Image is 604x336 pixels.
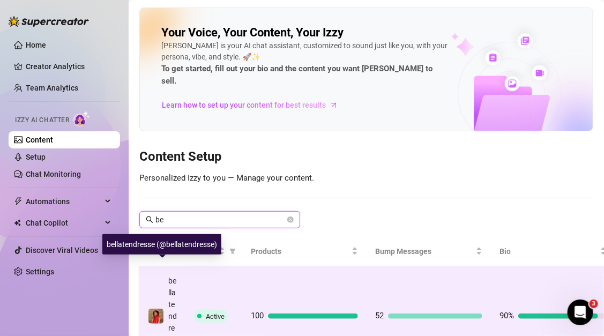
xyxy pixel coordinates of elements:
[26,170,81,178] a: Chat Monitoring
[14,197,23,206] span: thunderbolt
[26,41,46,49] a: Home
[427,21,593,131] img: ai-chatter-content-library-cLFOSyPT.png
[251,311,264,320] span: 100
[329,100,339,110] span: arrow-right
[155,214,285,226] input: Search account
[287,216,294,223] button: close-circle
[590,300,598,308] span: 3
[251,245,349,257] span: Products
[146,216,153,223] span: search
[161,96,346,114] a: Learn how to set up your content for best results
[14,219,21,227] img: Chat Copilot
[26,193,102,210] span: Automations
[26,136,53,144] a: Content
[26,267,54,276] a: Settings
[229,248,236,255] span: filter
[26,84,78,92] a: Team Analytics
[162,99,326,111] span: Learn how to set up your content for best results
[26,153,46,161] a: Setup
[139,148,593,166] h3: Content Setup
[26,214,102,232] span: Chat Copilot
[139,173,314,183] span: Personalized Izzy to you — Manage your content.
[73,111,90,126] img: AI Chatter
[161,25,344,40] h2: Your Voice, Your Content, Your Izzy
[15,115,69,125] span: Izzy AI Chatter
[148,309,163,324] img: bellatendresse
[375,245,474,257] span: Bump Messages
[161,40,449,88] div: [PERSON_NAME] is your AI chat assistant, customized to sound just like you, with your persona, vi...
[26,58,111,75] a: Creator Analytics
[102,234,221,255] div: bellatendresse (@bellatendresse)
[227,243,238,259] span: filter
[499,311,514,320] span: 90%
[375,311,384,320] span: 52
[367,237,491,266] th: Bump Messages
[9,16,89,27] img: logo-BBDzfeDw.svg
[499,245,598,257] span: Bio
[26,246,98,255] a: Discover Viral Videos
[568,300,593,325] iframe: Intercom live chat
[161,64,433,86] strong: To get started, fill out your bio and the content you want [PERSON_NAME] to sell.
[242,237,367,266] th: Products
[206,312,225,320] span: Active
